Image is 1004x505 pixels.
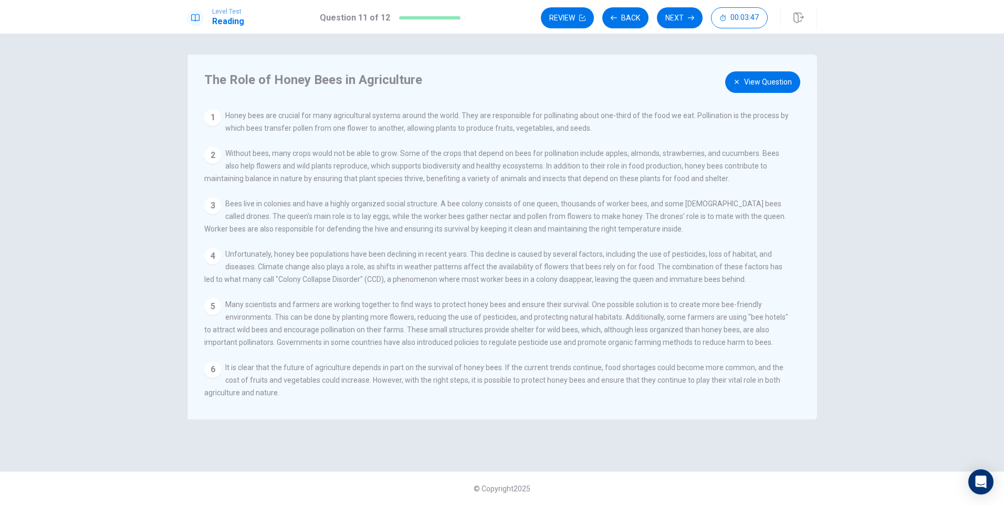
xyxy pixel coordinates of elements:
[204,248,221,265] div: 4
[204,363,783,397] span: It is clear that the future of agriculture depends in part on the survival of honey bees. If the ...
[204,250,782,283] span: Unfortunately, honey bee populations have been declining in recent years. This decline is caused ...
[204,109,221,126] div: 1
[212,15,244,28] h1: Reading
[204,197,221,214] div: 3
[204,149,779,183] span: Without bees, many crops would not be able to grow. Some of the crops that depend on bees for pol...
[730,14,759,22] span: 00:03:47
[204,199,786,233] span: Bees live in colonies and have a highly organized social structure. A bee colony consists of one ...
[657,7,703,28] button: Next
[474,485,530,493] span: © Copyright 2025
[711,7,768,28] button: 00:03:47
[212,8,244,15] span: Level Test
[225,111,789,132] span: Honey bees are crucial for many agricultural systems around the world. They are responsible for p...
[204,147,221,164] div: 2
[541,7,594,28] button: Review
[968,469,993,495] div: Open Intercom Messenger
[320,12,390,24] h1: Question 11 of 12
[725,71,800,93] button: View Question
[204,71,789,88] h4: The Role of Honey Bees in Agriculture
[204,298,221,315] div: 5
[204,300,788,346] span: Many scientists and farmers are working together to find ways to protect honey bees and ensure th...
[602,7,649,28] button: Back
[204,361,221,378] div: 6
